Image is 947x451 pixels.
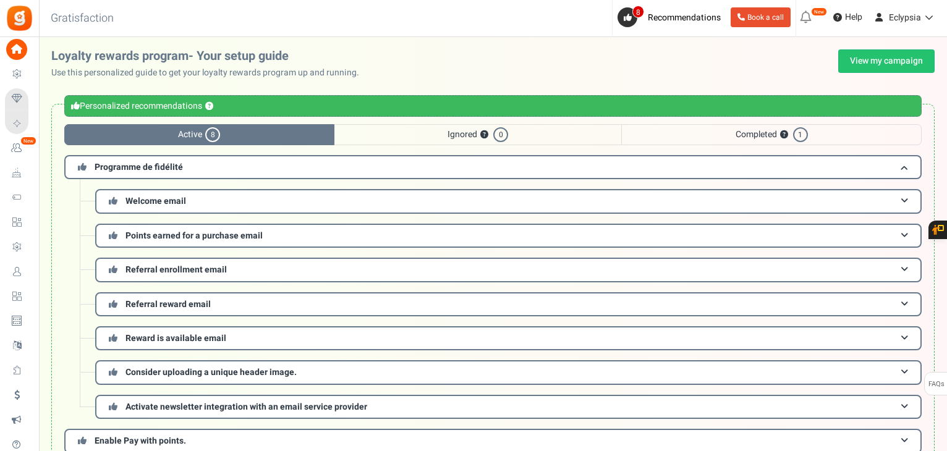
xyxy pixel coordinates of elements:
[95,161,183,174] span: Programme de fidélité
[125,195,186,208] span: Welcome email
[928,373,945,396] span: FAQs
[480,131,488,139] button: ?
[64,95,922,117] div: Personalized recommendations
[618,7,726,27] a: 8 Recommendations
[205,103,213,111] button: ?
[51,67,369,79] p: Use this personalized guide to get your loyalty rewards program up and running.
[64,124,334,145] span: Active
[20,137,36,145] em: New
[889,11,921,24] span: Eclypsia
[828,7,867,27] a: Help
[205,127,220,142] span: 8
[6,4,33,32] img: Gratisfaction
[125,298,211,311] span: Referral reward email
[838,49,935,73] a: View my campaign
[125,366,297,379] span: Consider uploading a unique header image.
[731,7,791,27] a: Book a call
[95,434,186,447] span: Enable Pay with points.
[5,138,33,159] a: New
[125,263,227,276] span: Referral enrollment email
[648,11,721,24] span: Recommendations
[493,127,508,142] span: 0
[842,11,862,23] span: Help
[37,6,127,31] h3: Gratisfaction
[51,49,369,63] h2: Loyalty rewards program- Your setup guide
[780,131,788,139] button: ?
[125,229,263,242] span: Points earned for a purchase email
[334,124,622,145] span: Ignored
[811,7,827,16] em: New
[793,127,808,142] span: 1
[125,332,226,345] span: Reward is available email
[632,6,644,18] span: 8
[125,400,367,413] span: Activate newsletter integration with an email service provider
[621,124,922,145] span: Completed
